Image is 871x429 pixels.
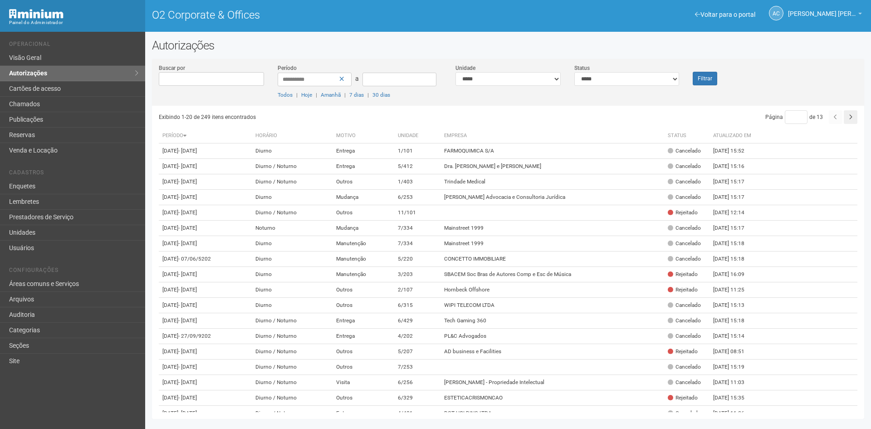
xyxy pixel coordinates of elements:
td: Noturno [252,221,333,236]
span: | [296,92,298,98]
td: Dra. [PERSON_NAME] e [PERSON_NAME] [440,159,664,174]
td: [DATE] [159,236,252,251]
a: 7 dias [349,92,364,98]
td: [DATE] 15:13 [710,298,759,313]
td: 5/207 [394,344,440,360]
td: [DATE] 15:35 [710,390,759,406]
label: Status [574,64,590,72]
td: 1/403 [394,174,440,190]
td: [DATE] [159,298,252,313]
td: Diurno / Noturno [252,329,333,344]
td: Diurno [252,251,333,267]
td: 6/429 [394,313,440,329]
td: [DATE] [159,390,252,406]
td: SBACEM Soc Bras de Autores Comp e Esc de Música [440,267,664,282]
td: Trindade Medical [440,174,664,190]
span: - [DATE] [178,148,197,154]
td: Manutenção [333,236,394,251]
th: Atualizado em [710,128,759,143]
div: Rejeitado [668,348,698,355]
td: [DATE] 11:03 [710,375,759,390]
td: Diurno [252,190,333,205]
a: AC [769,6,783,20]
span: Página de 13 [765,114,823,120]
td: 6/256 [394,375,440,390]
td: Diurno / Noturno [252,406,333,421]
td: 6/253 [394,190,440,205]
h1: O2 Corporate & Offices [152,9,501,21]
span: - [DATE] [178,364,197,370]
td: 2/107 [394,282,440,298]
td: Diurno / Noturno [252,375,333,390]
a: Todos [278,92,293,98]
th: Período [159,128,252,143]
a: [PERSON_NAME] [PERSON_NAME] [788,11,862,19]
td: [DATE] [159,360,252,375]
td: [DATE] [159,143,252,159]
td: [DATE] 12:14 [710,205,759,221]
div: Cancelado [668,147,701,155]
div: Rejeitado [668,209,698,217]
td: Manutenção [333,251,394,267]
td: Mudança [333,190,394,205]
td: Outros [333,174,394,190]
td: Outros [333,205,394,221]
th: Empresa [440,128,664,143]
td: [DATE] [159,251,252,267]
td: 3/203 [394,267,440,282]
td: [PERSON_NAME] Advocacia e Consultoria Jurídica [440,190,664,205]
td: Diurno / Noturno [252,344,333,360]
td: Diurno [252,282,333,298]
td: Diurno [252,267,333,282]
td: 4/202 [394,329,440,344]
td: [DATE] 08:51 [710,344,759,360]
div: Painel do Administrador [9,19,138,27]
td: Mainstreet 1999 [440,221,664,236]
td: FARMOQUIMICA S/A [440,143,664,159]
span: - [DATE] [178,271,197,277]
td: Outros [333,298,394,313]
a: Amanhã [321,92,341,98]
span: | [367,92,369,98]
span: - [DATE] [178,348,197,355]
div: Cancelado [668,317,701,325]
span: - [DATE] [178,379,197,385]
li: Configurações [9,267,138,276]
td: [DATE] [159,159,252,174]
th: Motivo [333,128,394,143]
td: Entrega [333,143,394,159]
td: [DATE] [159,190,252,205]
td: 4/401 [394,406,440,421]
div: Cancelado [668,193,701,201]
td: [DATE] 15:14 [710,329,759,344]
li: Cadastros [9,169,138,179]
td: Diurno / Noturno [252,313,333,329]
td: [DATE] [159,174,252,190]
td: Visita [333,375,394,390]
td: ESTETICACRISMONCAO [440,390,664,406]
span: a [355,75,359,82]
td: Mainstreet 1999 [440,236,664,251]
div: Cancelado [668,178,701,186]
a: Voltar para o portal [695,11,755,18]
div: Cancelado [668,301,701,309]
span: - [DATE] [178,178,197,185]
td: Diurno / Noturno [252,390,333,406]
li: Operacional [9,41,138,50]
td: [DATE] 15:18 [710,313,759,329]
div: Cancelado [668,255,701,263]
div: Cancelado [668,163,701,170]
span: - [DATE] [178,410,197,416]
span: | [316,92,317,98]
td: 7/334 [394,221,440,236]
td: Mudança [333,221,394,236]
span: | [344,92,346,98]
span: - [DATE] [178,317,197,324]
th: Status [664,128,710,143]
td: [DATE] 15:18 [710,236,759,251]
td: DGT HOLDING LTDA [440,406,664,421]
td: Entrega [333,159,394,174]
td: [DATE] [159,313,252,329]
td: PL&C Advogados [440,329,664,344]
img: Minium [9,9,64,19]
